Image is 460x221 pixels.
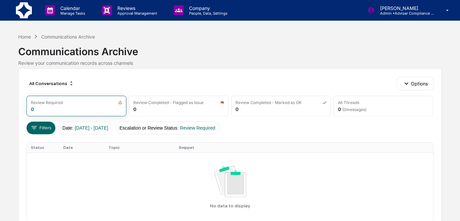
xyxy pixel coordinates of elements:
[31,106,34,112] div: 0
[133,106,136,112] div: 0
[375,5,436,11] p: [PERSON_NAME]
[220,100,224,105] img: icon
[133,100,204,105] div: Review Completed - Flagged as Issue
[27,122,55,134] button: Filters
[375,11,436,16] p: Admin • Adviser Compliance Consulting
[31,100,63,105] div: Review Required
[210,203,250,208] p: No data to display
[55,5,89,11] p: Calendar
[235,106,238,112] div: 0
[75,125,108,131] span: [DATE] - [DATE]
[18,40,441,57] div: Communications Archive
[397,77,433,90] button: Options
[235,100,301,105] div: Review Completed - Marked as OK
[112,11,161,16] p: Approval Management
[323,100,327,105] img: icon
[55,11,89,16] p: Manage Tasks
[104,143,174,153] th: Topic
[18,34,31,40] div: Home
[58,122,112,134] button: Date:[DATE] - [DATE]
[27,78,77,89] div: All Conversations
[214,166,246,197] img: No data available
[118,100,122,105] img: icon
[342,107,366,112] span: ( 0 messages)
[112,5,161,11] p: Reviews
[16,2,32,18] img: logo
[175,143,433,153] th: Snippet
[338,100,359,105] div: All Threads
[115,122,220,134] button: Escalation or Review Status:Review Required
[180,125,215,131] span: Review Required
[41,34,95,40] div: Communications Archive
[184,5,231,11] p: Company
[27,143,59,153] th: Status
[18,60,441,66] div: Review your communication records across channels
[59,143,104,153] th: Date
[184,11,231,16] p: People, Data, Settings
[338,106,366,112] div: 0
